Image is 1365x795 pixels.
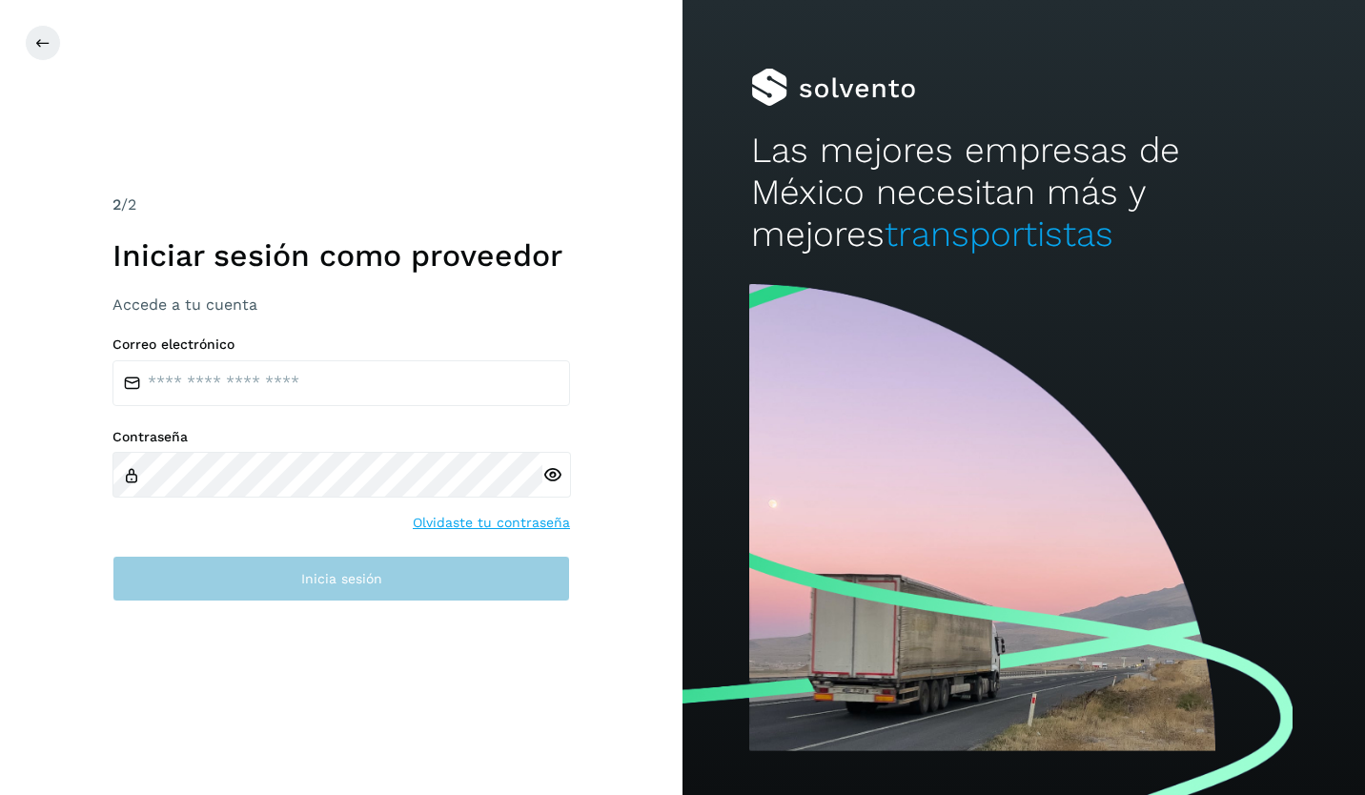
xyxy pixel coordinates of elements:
[112,296,570,314] h3: Accede a tu cuenta
[112,336,570,353] label: Correo electrónico
[301,572,382,585] span: Inicia sesión
[751,130,1297,256] h2: Las mejores empresas de México necesitan más y mejores
[112,195,121,214] span: 2
[885,214,1113,255] span: transportistas
[112,237,570,274] h1: Iniciar sesión como proveedor
[112,194,570,216] div: /2
[112,556,570,601] button: Inicia sesión
[413,513,570,533] a: Olvidaste tu contraseña
[112,429,570,445] label: Contraseña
